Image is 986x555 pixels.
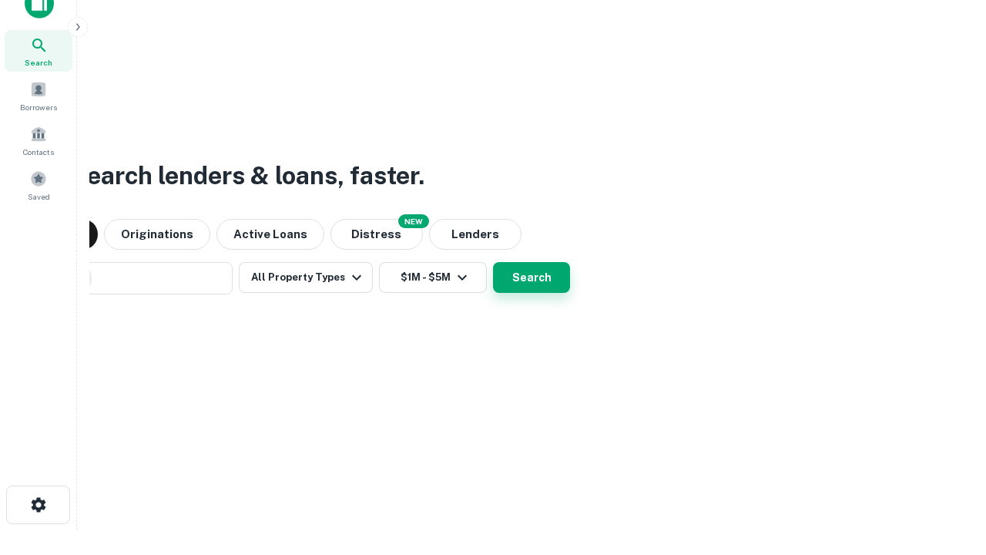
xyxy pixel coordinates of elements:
a: Borrowers [5,75,72,116]
a: Search [5,30,72,72]
div: NEW [398,214,429,228]
a: Contacts [5,119,72,161]
h3: Search lenders & loans, faster. [70,157,424,194]
span: Saved [28,190,50,203]
button: $1M - $5M [379,262,487,293]
button: Search [493,262,570,293]
span: Contacts [23,146,54,158]
button: All Property Types [239,262,373,293]
button: Active Loans [216,219,324,250]
a: Saved [5,164,72,206]
button: Search distressed loans with lien and other non-mortgage details. [330,219,423,250]
button: Originations [104,219,210,250]
span: Borrowers [20,101,57,113]
iframe: Chat Widget [909,432,986,506]
span: Search [25,56,52,69]
button: Lenders [429,219,522,250]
